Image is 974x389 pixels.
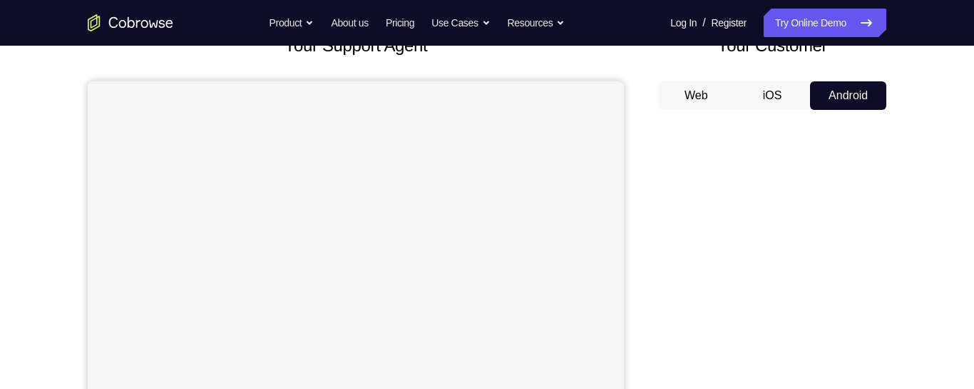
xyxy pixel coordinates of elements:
h2: Your Support Agent [88,33,624,59]
a: Try Online Demo [764,9,886,37]
a: Pricing [386,9,414,37]
a: Register [712,9,747,37]
a: Log In [670,9,697,37]
a: Go to the home page [88,14,173,31]
h2: Your Customer [658,33,886,59]
span: / [702,14,705,31]
button: Product [270,9,314,37]
button: Resources [508,9,565,37]
button: Use Cases [431,9,490,37]
a: About us [331,9,368,37]
button: Web [658,81,734,110]
button: iOS [734,81,811,110]
button: Android [810,81,886,110]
